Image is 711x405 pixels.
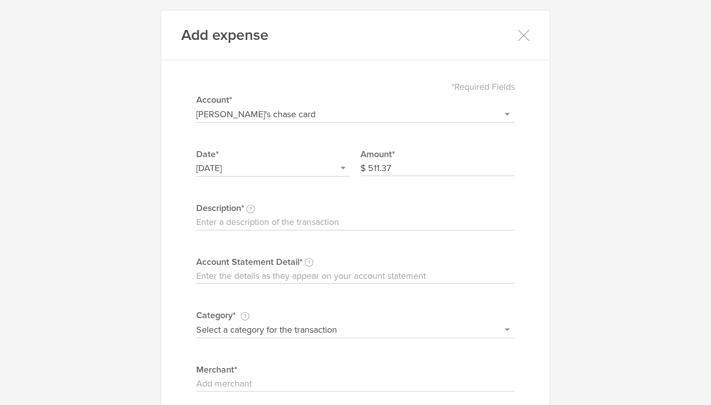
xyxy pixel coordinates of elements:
[196,93,515,106] label: Account*
[196,80,515,93] div: *Required Fields
[196,268,515,284] input: Enter the details as they appear on your account statement
[368,161,515,177] input: 0.00
[196,161,351,177] input: Select date
[196,148,351,161] label: Date*
[181,25,269,45] h1: Add expense
[196,214,515,230] input: Enter a description of the transaction
[360,148,515,161] label: Amount
[360,161,368,177] div: $
[196,202,515,214] label: Description
[196,376,515,392] input: Add merchant
[196,363,515,376] label: Merchant
[196,309,515,322] label: Category*
[196,255,515,268] label: Account Statement Detail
